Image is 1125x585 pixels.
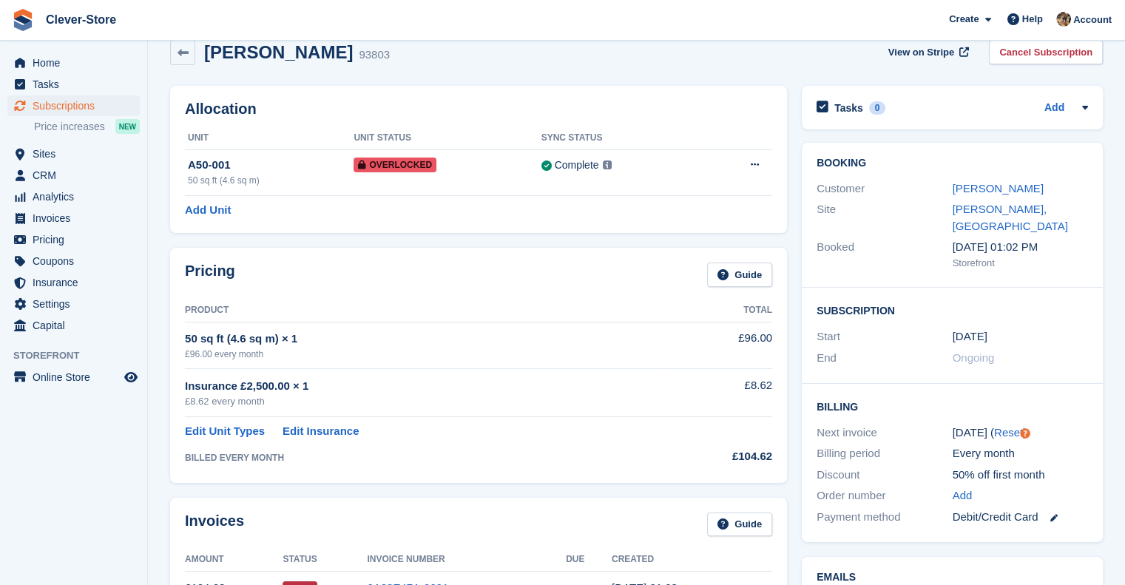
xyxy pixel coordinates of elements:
[185,126,354,150] th: Unit
[817,350,953,367] div: End
[817,487,953,504] div: Order number
[989,40,1103,64] a: Cancel Subscription
[817,509,953,526] div: Payment method
[185,394,662,409] div: £8.62 every month
[7,294,140,314] a: menu
[953,467,1089,484] div: 50% off first month
[817,302,1088,317] h2: Subscription
[188,174,354,187] div: 50 sq ft (4.6 sq m)
[817,445,953,462] div: Billing period
[33,315,121,336] span: Capital
[953,328,987,345] time: 2025-07-04 00:00:00 UTC
[7,315,140,336] a: menu
[817,239,953,270] div: Booked
[817,158,1088,169] h2: Booking
[953,351,995,364] span: Ongoing
[7,143,140,164] a: menu
[662,369,772,417] td: £8.62
[185,451,662,464] div: BILLED EVERY MONTH
[1056,12,1071,27] img: Andy Mackinnon
[817,201,953,234] div: Site
[33,229,121,250] span: Pricing
[953,203,1068,232] a: [PERSON_NAME], [GEOGRAPHIC_DATA]
[13,348,147,363] span: Storefront
[115,119,140,134] div: NEW
[34,118,140,135] a: Price increases NEW
[122,368,140,386] a: Preview store
[185,378,662,395] div: Insurance £2,500.00 × 1
[204,42,353,62] h2: [PERSON_NAME]
[817,399,1088,413] h2: Billing
[7,208,140,229] a: menu
[869,101,886,115] div: 0
[817,328,953,345] div: Start
[817,180,953,197] div: Customer
[354,126,541,150] th: Unit Status
[283,548,367,572] th: Status
[1018,427,1032,440] div: Tooltip anchor
[7,229,140,250] a: menu
[33,367,121,388] span: Online Store
[662,448,772,465] div: £104.62
[888,45,954,60] span: View on Stripe
[817,467,953,484] div: Discount
[185,101,772,118] h2: Allocation
[541,126,702,150] th: Sync Status
[707,513,772,537] a: Guide
[953,182,1044,195] a: [PERSON_NAME]
[707,263,772,287] a: Guide
[662,299,772,322] th: Total
[7,367,140,388] a: menu
[7,165,140,186] a: menu
[1022,12,1043,27] span: Help
[33,251,121,271] span: Coupons
[817,425,953,442] div: Next invoice
[12,9,34,31] img: stora-icon-8386f47178a22dfd0bd8f6a31ec36ba5ce8667c1dd55bd0f319d3a0aa187defe.svg
[603,160,612,169] img: icon-info-grey-7440780725fd019a000dd9b08b2336e03edf1995a4989e88bcd33f0948082b44.svg
[185,513,244,537] h2: Invoices
[7,53,140,73] a: menu
[185,263,235,287] h2: Pricing
[834,101,863,115] h2: Tasks
[612,548,772,572] th: Created
[33,95,121,116] span: Subscriptions
[566,548,612,572] th: Due
[953,256,1089,271] div: Storefront
[1044,100,1064,117] a: Add
[33,143,121,164] span: Sites
[7,95,140,116] a: menu
[33,186,121,207] span: Analytics
[359,47,390,64] div: 93803
[33,165,121,186] span: CRM
[185,331,662,348] div: 50 sq ft (4.6 sq m) × 1
[949,12,979,27] span: Create
[953,509,1089,526] div: Debit/Credit Card
[953,425,1089,442] div: [DATE] ( )
[994,426,1023,439] a: Reset
[33,294,121,314] span: Settings
[283,423,359,440] a: Edit Insurance
[7,272,140,293] a: menu
[185,299,662,322] th: Product
[1073,13,1112,27] span: Account
[7,251,140,271] a: menu
[953,239,1089,256] div: [DATE] 01:02 PM
[817,572,1088,584] h2: Emails
[354,158,436,172] span: Overlocked
[555,158,599,173] div: Complete
[188,157,354,174] div: A50-001
[33,74,121,95] span: Tasks
[33,53,121,73] span: Home
[185,548,283,572] th: Amount
[33,272,121,293] span: Insurance
[882,40,972,64] a: View on Stripe
[953,445,1089,462] div: Every month
[7,74,140,95] a: menu
[40,7,122,32] a: Clever-Store
[185,423,265,440] a: Edit Unit Types
[953,487,973,504] a: Add
[33,208,121,229] span: Invoices
[34,120,105,134] span: Price increases
[185,202,231,219] a: Add Unit
[662,322,772,368] td: £96.00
